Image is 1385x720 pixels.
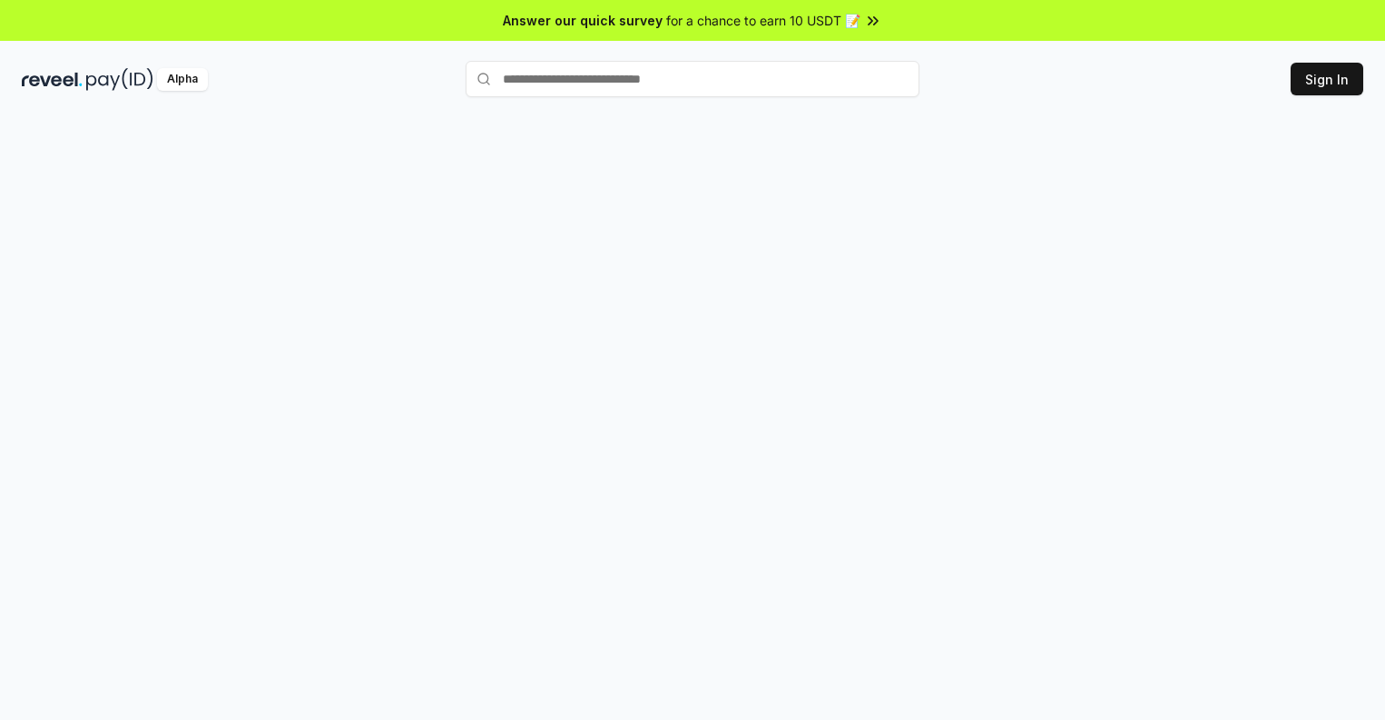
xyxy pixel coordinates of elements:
[1291,63,1363,95] button: Sign In
[666,11,860,30] span: for a chance to earn 10 USDT 📝
[86,68,153,91] img: pay_id
[503,11,663,30] span: Answer our quick survey
[22,68,83,91] img: reveel_dark
[157,68,208,91] div: Alpha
